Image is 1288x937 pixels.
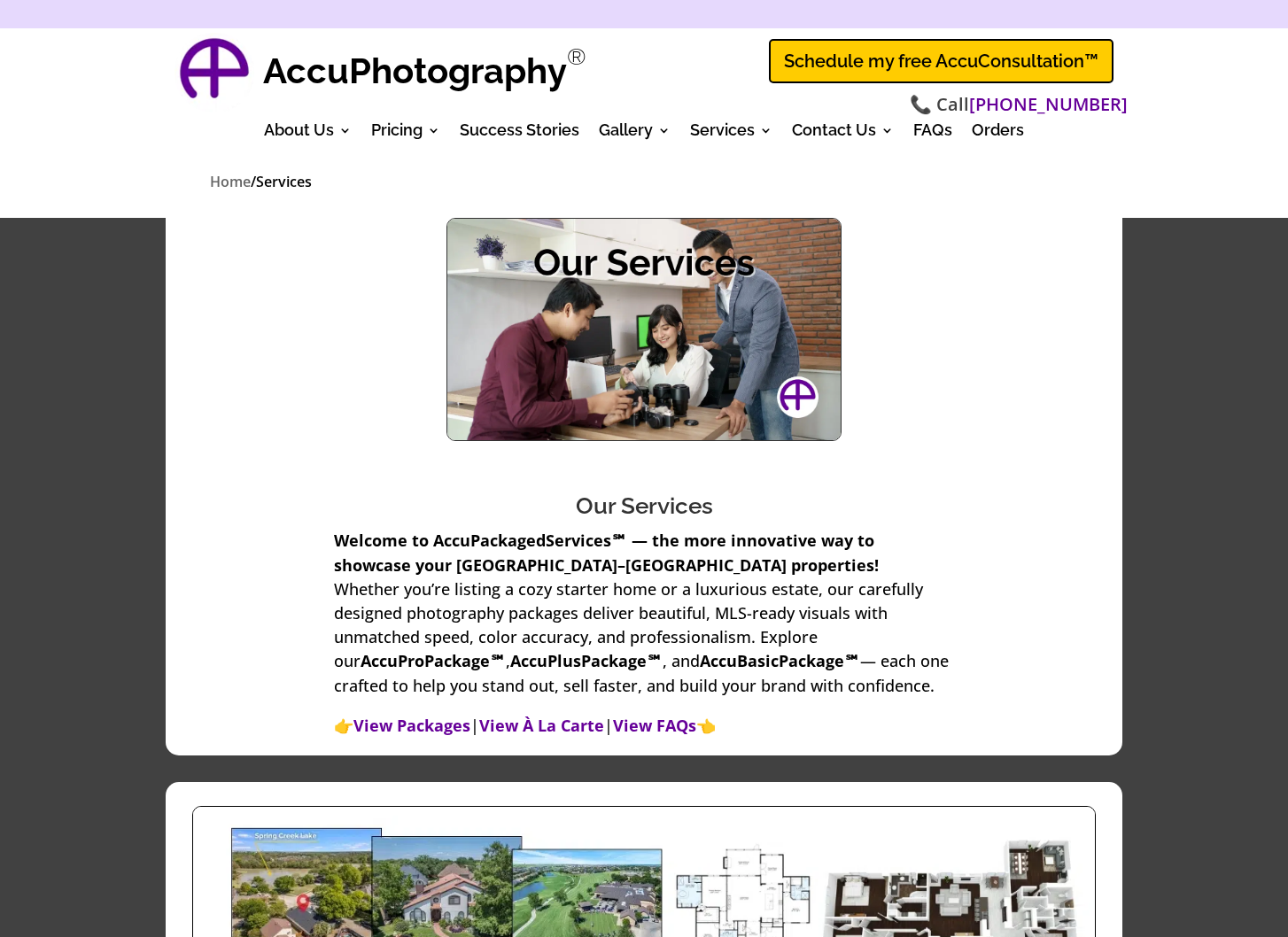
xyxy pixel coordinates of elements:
[969,92,1128,118] a: [PHONE_NUMBER]
[334,714,954,738] p: 👉 | | 👈
[210,170,1078,194] nav: breadcrumbs
[792,124,894,143] a: Contact Us
[263,50,567,91] strong: AccuPhotography
[972,124,1024,143] a: Orders
[479,715,604,738] a: View À La Carte
[447,219,841,440] img: Our Services - Real Estate Photography Services At Accuphotography
[769,39,1113,83] a: Schedule my free AccuConsultation™
[371,124,440,143] a: Pricing
[576,492,713,519] span: Our Services
[599,124,671,143] a: Gallery
[175,33,254,112] img: AccuPhotography
[251,172,256,191] span: /
[361,650,506,671] strong: AccuProPackage℠
[913,124,952,143] a: FAQs
[210,172,251,193] a: Home
[256,172,312,191] span: Services
[264,124,352,143] a: About Us
[567,43,586,70] sup: Registered Trademark
[334,529,954,713] p: Whether you’re listing a cozy starter home or a luxurious estate, our carefully designed photogra...
[910,92,1128,118] span: 📞 Call
[353,715,470,738] a: View Packages
[210,452,1078,461] h3: Our Services - Real Estate Photography Services at AccuPhotography
[510,650,663,671] strong: AccuPlusPackage℠
[613,715,696,738] a: View FAQs
[460,124,579,143] a: Success Stories
[690,124,772,143] a: Services
[700,650,860,671] strong: AccuBasicPackage℠
[175,33,254,112] a: AccuPhotography Logo - Professional Real Estate Photography and Media Services in Dallas, Texas
[334,530,879,575] strong: Welcome to AccuPackagedServices℠ — the more innovative way to showcase your [GEOGRAPHIC_DATA]–[GE...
